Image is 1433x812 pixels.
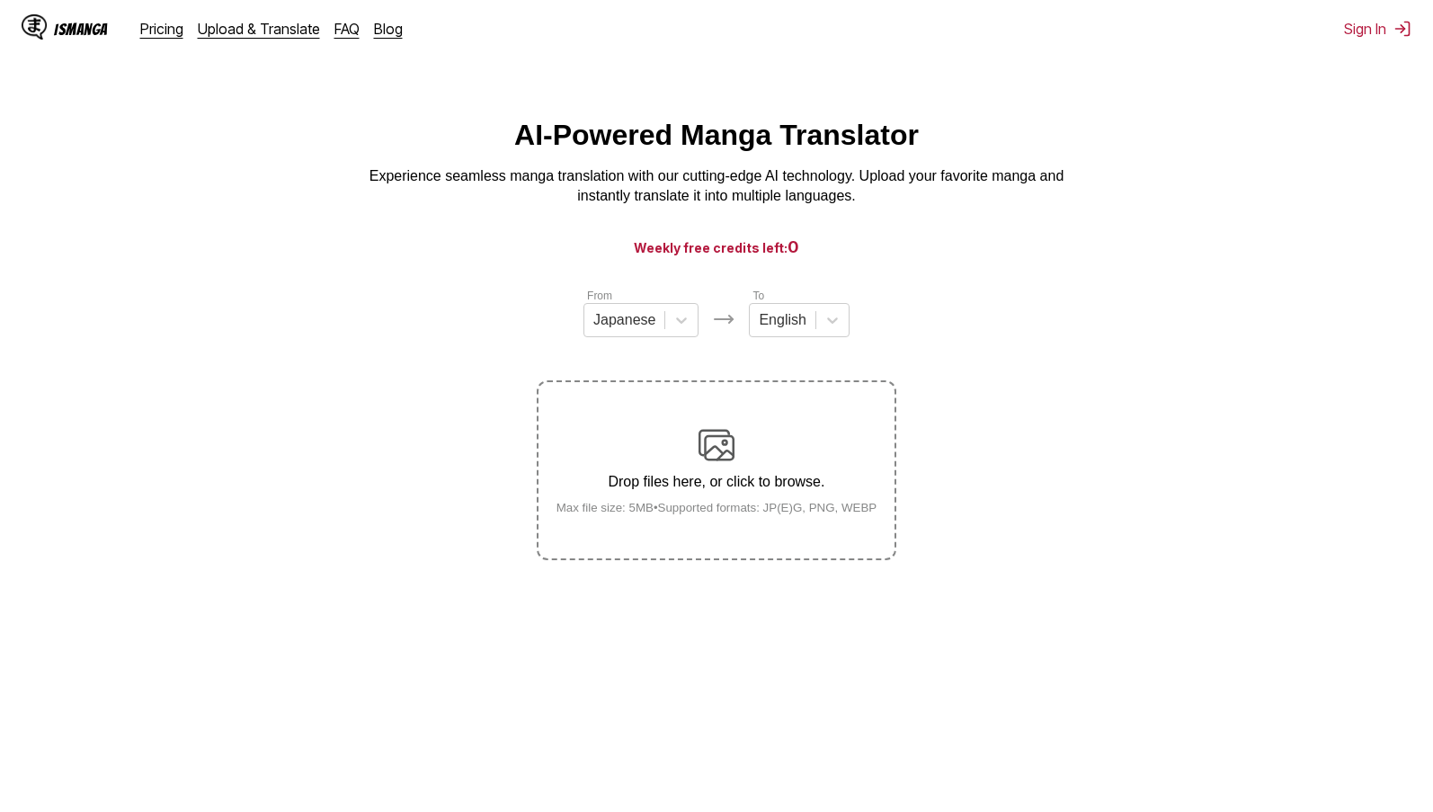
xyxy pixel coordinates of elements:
img: Sign out [1393,20,1411,38]
button: Sign In [1344,20,1411,38]
label: From [587,290,612,302]
a: Upload & Translate [198,20,320,38]
label: To [752,290,764,302]
a: IsManga LogoIsManga [22,14,140,43]
p: Experience seamless manga translation with our cutting-edge AI technology. Upload your favorite m... [357,166,1076,207]
img: IsManga Logo [22,14,47,40]
img: Languages icon [713,308,734,330]
a: Blog [374,20,403,38]
p: Drop files here, or click to browse. [542,474,892,490]
span: 0 [788,237,799,256]
a: FAQ [334,20,360,38]
a: Pricing [140,20,183,38]
h1: AI-Powered Manga Translator [514,119,919,152]
div: IsManga [54,21,108,38]
h3: Weekly free credits left: [43,236,1390,258]
small: Max file size: 5MB • Supported formats: JP(E)G, PNG, WEBP [542,501,892,514]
